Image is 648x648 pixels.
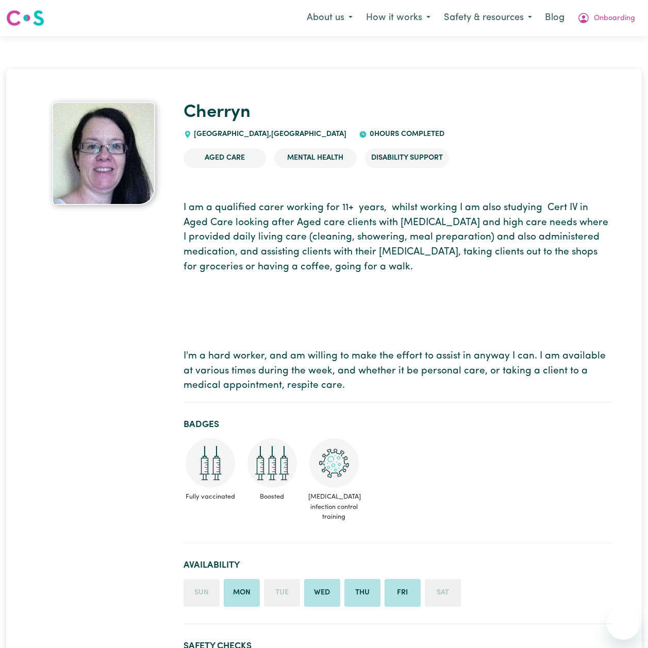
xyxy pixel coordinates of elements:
[184,419,612,430] h2: Badges
[264,579,300,607] li: Unavailable on Tuesday
[274,148,357,168] li: Mental Health
[37,102,171,205] a: Cherryn's profile picture'
[344,579,380,607] li: Available on Thursday
[425,579,461,607] li: Unavailable on Saturday
[300,7,359,29] button: About us
[385,579,421,607] li: Available on Friday
[307,488,361,526] span: [MEDICAL_DATA] infection control training
[6,9,44,27] img: Careseekers logo
[184,579,220,607] li: Unavailable on Sunday
[365,148,449,168] li: Disability Support
[539,7,571,29] a: Blog
[184,104,251,122] a: Cherryn
[184,488,237,506] span: Fully vaccinated
[192,130,347,138] span: [GEOGRAPHIC_DATA] , [GEOGRAPHIC_DATA]
[607,607,640,640] iframe: Button to launch messaging window
[247,438,297,488] img: Care and support worker has received booster dose of COVID-19 vaccination
[304,579,340,607] li: Available on Wednesday
[184,148,266,168] li: Aged Care
[186,438,235,488] img: Care and support worker has received 2 doses of COVID-19 vaccine
[571,7,642,29] button: My Account
[184,560,612,571] h2: Availability
[309,438,359,488] img: CS Academy: COVID-19 Infection Control Training course completed
[6,6,44,30] a: Careseekers logo
[359,7,437,29] button: How it works
[367,130,444,138] span: 0 hours completed
[52,102,155,205] img: Cherryn
[437,7,539,29] button: Safety & resources
[245,488,299,506] span: Boosted
[184,201,612,394] p: I am a qualified carer working for 11+ years, whilst working I am also studying Cert IV in Aged C...
[594,13,635,24] span: Onboarding
[224,579,260,607] li: Available on Monday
